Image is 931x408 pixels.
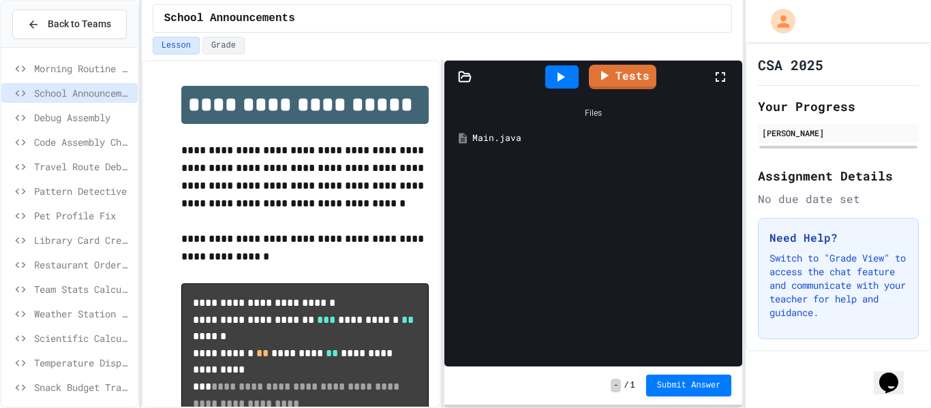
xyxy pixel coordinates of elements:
[624,380,628,391] span: /
[611,379,621,392] span: -
[769,230,907,246] h3: Need Help?
[874,354,917,394] iframe: chat widget
[758,166,919,185] h2: Assignment Details
[758,191,919,207] div: No due date set
[758,55,823,74] h1: CSA 2025
[657,380,721,391] span: Submit Answer
[762,127,915,139] div: [PERSON_NAME]
[589,65,656,89] a: Tests
[202,37,245,54] button: Grade
[153,37,200,54] button: Lesson
[472,131,734,145] div: Main.java
[48,17,111,31] span: Back to Teams
[164,10,295,27] span: School Announcements
[769,251,907,319] p: Switch to "Grade View" to access the chat feature and communicate with your teacher for help and ...
[758,97,919,116] h2: Your Progress
[646,375,732,396] button: Submit Answer
[630,380,635,391] span: 1
[451,100,735,126] div: Files
[757,5,799,37] div: My Account
[12,10,127,39] button: Back to Teams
